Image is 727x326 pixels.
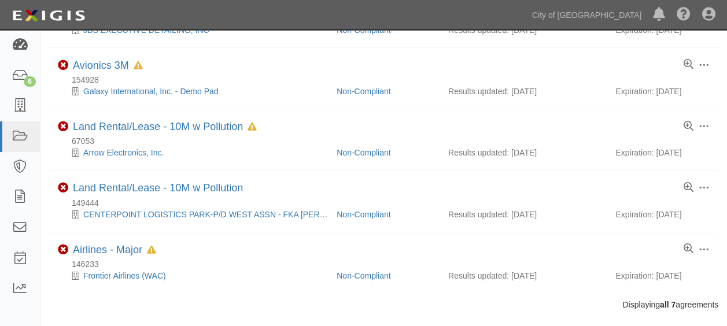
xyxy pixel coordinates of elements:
a: View results summary [684,183,693,193]
div: Arrow Electronics, Inc. [58,147,328,158]
a: Arrow Electronics, Inc. [83,148,164,157]
a: CENTERPOINT LOGISTICS PARK-P/D WEST ASSN - FKA [PERSON_NAME] [83,210,367,219]
a: Land Rental/Lease - 10M w Pollution [73,121,243,132]
div: Frontier Airlines (WAC) [58,270,328,281]
div: Displaying agreements [40,299,727,310]
a: Non-Compliant [337,148,390,157]
i: In Default since 07/17/2025 [248,123,257,131]
i: Non-Compliant [58,244,68,255]
div: 146233 [58,258,718,270]
img: logo-5460c22ac91f19d4615b14bd174203de0afe785f0fc80cf4dbbc73dc1793850b.png [9,5,88,26]
i: In Default since 08/05/2025 [147,246,156,254]
div: 154928 [58,74,718,86]
i: Help Center - Complianz [677,8,691,22]
a: View results summary [684,60,693,70]
a: View results summary [684,244,693,254]
i: Non-Compliant [58,60,68,71]
div: 6 [24,76,36,87]
div: 67053 [58,135,718,147]
i: In Default since 07/24/2025 [134,62,143,70]
div: CENTERPOINT LOGISTICS PARK-P/D WEST ASSN - FKA JOHN F LONG [58,209,328,220]
i: Non-Compliant [58,121,68,132]
div: Land Rental/Lease - 10M w Pollution [73,121,257,134]
div: Results updated: [DATE] [448,147,598,158]
b: all 7 [660,300,676,309]
a: View results summary [684,121,693,132]
a: Avionics 3M [73,60,129,71]
div: Expiration: [DATE] [615,209,710,220]
div: Airlines - Major [73,244,156,257]
div: 149444 [58,197,718,209]
div: Results updated: [DATE] [448,270,598,281]
div: Land Rental/Lease - 10M w Pollution [73,182,243,195]
div: Expiration: [DATE] [615,86,710,97]
a: Non-Compliant [337,25,390,35]
div: Galaxy International, Inc. - Demo Pad [58,86,328,97]
a: Non-Compliant [337,210,390,219]
div: Results updated: [DATE] [448,86,598,97]
a: Non-Compliant [337,271,390,280]
a: City of [GEOGRAPHIC_DATA] [526,3,647,27]
a: JBS EXECUTIVE DETAILING, INC [83,25,209,35]
div: Expiration: [DATE] [615,147,710,158]
i: Non-Compliant [58,183,68,193]
div: Results updated: [DATE] [448,209,598,220]
a: Land Rental/Lease - 10M w Pollution [73,182,243,194]
div: Avionics 3M [73,60,143,72]
a: Frontier Airlines (WAC) [83,271,166,280]
a: Airlines - Major [73,244,142,255]
a: Non-Compliant [337,87,390,96]
div: Expiration: [DATE] [615,270,710,281]
a: Galaxy International, Inc. - Demo Pad [83,87,218,96]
